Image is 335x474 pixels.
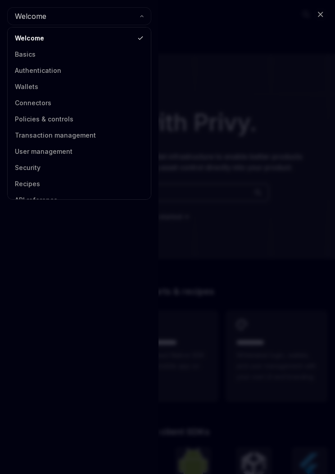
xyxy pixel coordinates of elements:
a: Wallets [10,79,148,95]
a: API reference [10,192,148,208]
a: Connectors [10,95,148,111]
a: Authentication [10,63,148,79]
a: Security [10,160,148,176]
span: Welcome [15,11,46,22]
div: Welcome [7,27,151,200]
a: User management [10,143,148,160]
button: Welcome [7,7,151,25]
a: Transaction management [10,127,148,143]
a: Welcome [10,30,148,46]
a: Basics [10,46,148,63]
a: Policies & controls [10,111,148,127]
a: Recipes [10,176,148,192]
